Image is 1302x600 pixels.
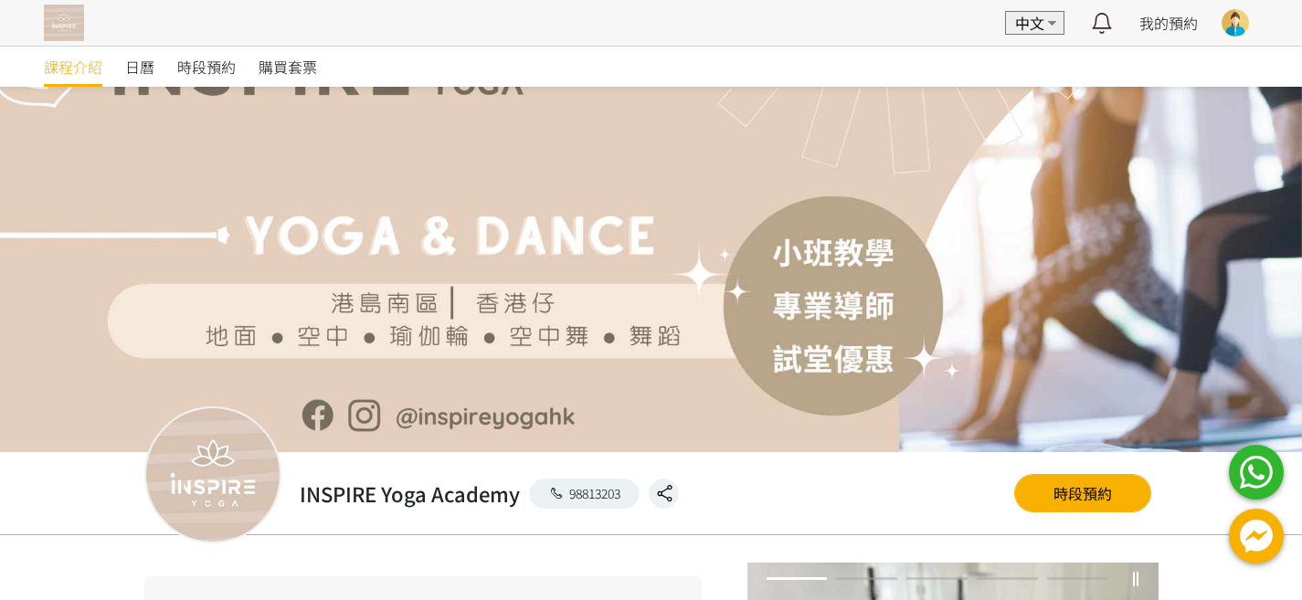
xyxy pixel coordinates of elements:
a: 時段預約 [1014,474,1151,512]
a: 日曆 [125,47,154,87]
h2: INSPIRE Yoga Academy [300,479,520,509]
span: 日曆 [125,56,154,78]
span: 購買套票 [259,56,317,78]
a: 我的預約 [1139,12,1198,34]
a: 時段預約 [177,47,236,87]
a: 購買套票 [259,47,317,87]
a: 課程介紹 [44,47,102,87]
span: 時段預約 [177,56,236,78]
img: T57dtJh47iSJKDtQ57dN6xVUMYY2M0XQuGF02OI4.png [44,5,84,41]
a: 98813203 [529,479,640,509]
span: 課程介紹 [44,56,102,78]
